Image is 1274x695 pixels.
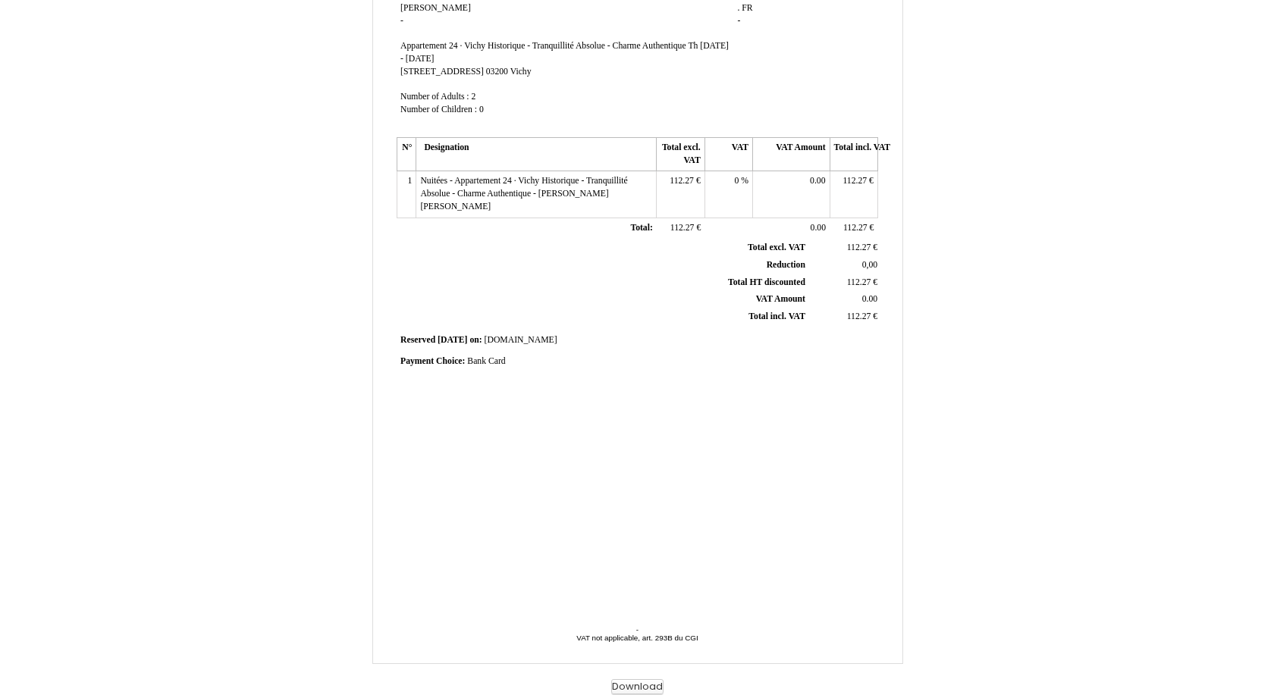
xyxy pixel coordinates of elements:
td: 1 [397,171,416,218]
span: 2 [472,92,476,102]
span: Bank Card [467,356,505,366]
span: [STREET_ADDRESS] [400,67,484,77]
span: Total incl. VAT [748,311,805,321]
span: 0,00 [862,260,877,270]
span: Number of Adults : [400,92,469,102]
td: € [808,239,880,256]
td: € [830,218,877,239]
span: 03200 [486,67,508,77]
span: 112.27 [670,176,694,186]
span: [PERSON_NAME] [400,3,471,13]
th: N° [397,138,416,171]
th: Total excl. VAT [657,138,704,171]
span: [DOMAIN_NAME] [485,335,557,345]
span: Total HT discounted [728,277,805,287]
span: Th [DATE] - [DATE] [400,41,729,64]
td: € [657,171,704,218]
td: € [830,171,877,218]
span: 0.00 [862,294,877,304]
span: Appartement 24 · Vichy Historique - Tranquillité Absolue - Charme Authentique [400,41,686,51]
span: Payment Choice: [400,356,465,366]
td: € [657,218,704,239]
span: 0.00 [810,176,825,186]
th: VAT [704,138,752,171]
span: FR [742,3,752,13]
span: on: [469,335,482,345]
span: 0.00 [811,223,826,233]
span: Nuitées - Appartement 24 · Vichy Historique - Tranquillité Absolue - Charme Authentique - [PERSON... [420,176,627,211]
span: 112.27 [843,223,868,233]
span: Total: [630,223,652,233]
span: 112.27 [670,223,695,233]
th: Designation [416,138,657,171]
span: Reserved [400,335,435,345]
th: Total incl. VAT [830,138,877,171]
span: VAT Amount [756,294,805,304]
span: 0 [735,176,739,186]
td: € [808,308,880,326]
span: - [636,625,639,634]
span: - [737,16,740,26]
td: € [808,274,880,291]
span: 112.27 [847,311,871,321]
span: Number of Children : [400,105,477,114]
th: VAT Amount [753,138,830,171]
span: Vichy [510,67,532,77]
span: VAT not applicable, art. 293B du CGI [576,634,698,642]
span: - [400,16,403,26]
span: 112.27 [847,277,871,287]
span: Total excl. VAT [748,243,805,252]
span: 0 [479,105,484,114]
span: 112.27 [847,243,871,252]
span: . [737,3,739,13]
td: % [704,171,752,218]
span: 112.27 [843,176,867,186]
span: [DATE] [438,335,467,345]
span: Reduction [767,260,805,270]
button: Download [611,679,664,695]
